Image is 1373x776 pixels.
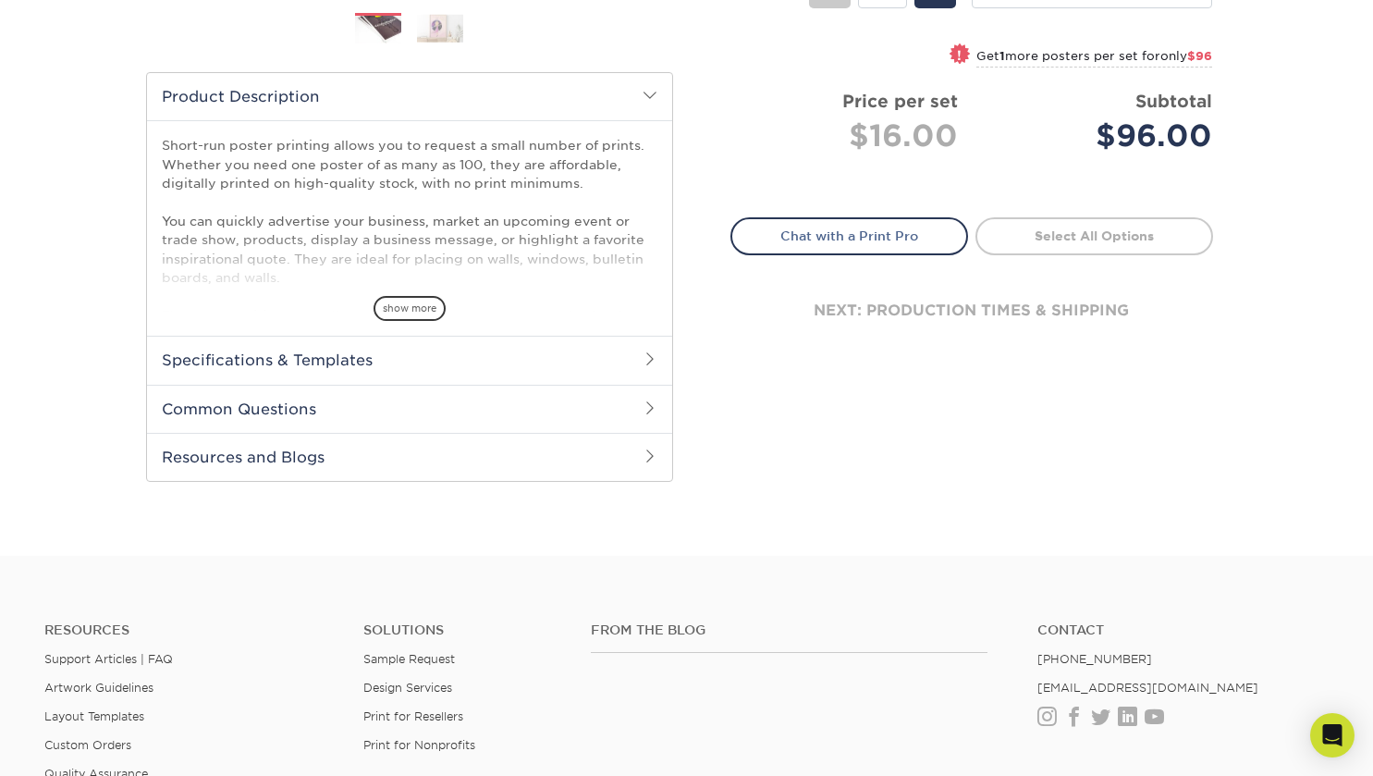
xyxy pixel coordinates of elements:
span: only [1160,49,1212,63]
div: $16.00 [745,114,958,158]
small: Get more posters per set for [976,49,1212,68]
h4: Resources [44,622,336,638]
span: show more [374,296,446,321]
h2: Resources and Blogs [147,433,672,481]
a: Print for Nonprofits [363,738,475,752]
span: ! [957,45,962,65]
img: Posters 01 [355,14,401,46]
strong: Price per set [842,91,958,111]
img: Posters 02 [417,14,463,43]
a: Chat with a Print Pro [730,217,968,254]
span: $96 [1187,49,1212,63]
h4: From the Blog [591,622,987,638]
h2: Specifications & Templates [147,336,672,384]
div: $96.00 [986,114,1212,158]
a: Print for Resellers [363,709,463,723]
a: Support Articles | FAQ [44,652,173,666]
p: Short-run poster printing allows you to request a small number of prints. Whether you need one po... [162,136,657,551]
div: next: production times & shipping [730,255,1213,366]
h4: Solutions [363,622,563,638]
strong: Subtotal [1135,91,1212,111]
a: Contact [1037,622,1329,638]
h2: Product Description [147,73,672,120]
div: Open Intercom Messenger [1310,713,1355,758]
h2: Common Questions [147,385,672,433]
a: [PHONE_NUMBER] [1037,652,1152,666]
a: [EMAIL_ADDRESS][DOMAIN_NAME] [1037,681,1258,695]
a: Artwork Guidelines [44,681,153,695]
a: Design Services [363,681,452,695]
strong: 1 [999,49,1005,63]
a: Sample Request [363,652,455,666]
a: Select All Options [975,217,1213,254]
